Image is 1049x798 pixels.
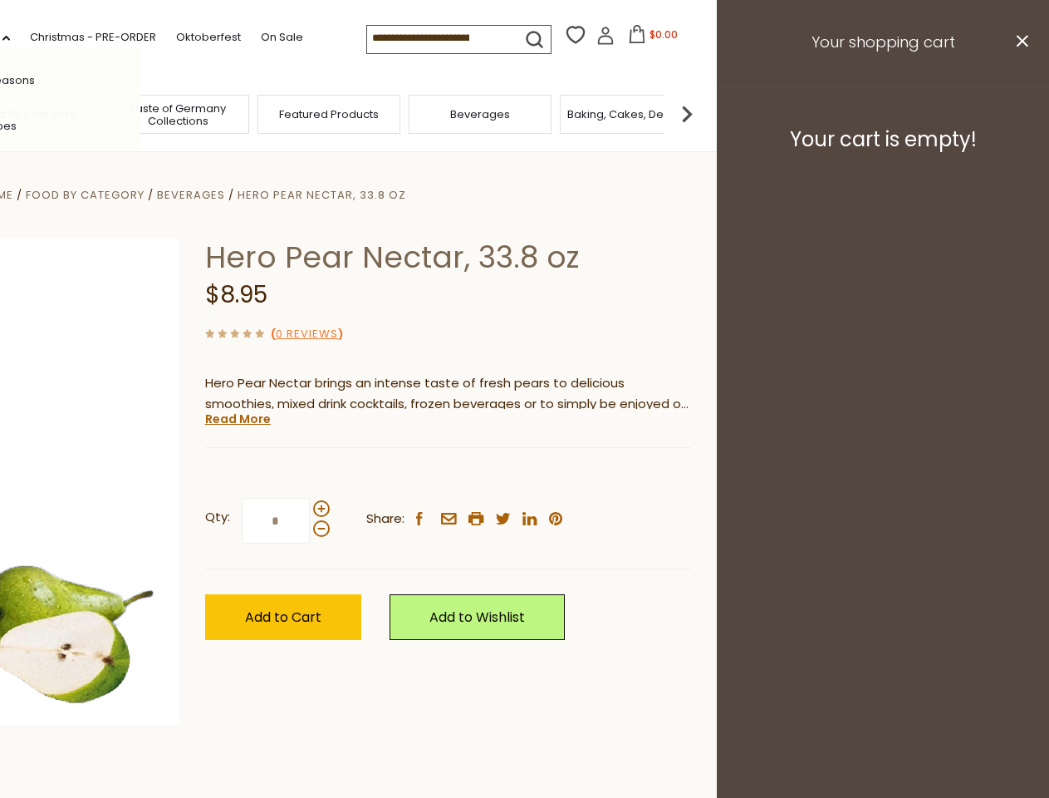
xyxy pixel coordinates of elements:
[245,608,321,627] span: Add to Cart
[205,507,230,528] strong: Qty:
[450,108,510,121] a: Beverages
[366,509,404,530] span: Share:
[276,326,338,343] a: 0 Reviews
[205,278,267,311] span: $8.95
[176,28,241,47] a: Oktoberfest
[271,326,343,342] span: ( )
[279,108,379,121] a: Featured Products
[670,97,703,131] img: next arrow
[238,187,406,203] a: Hero Pear Nectar, 33.8 oz
[242,498,310,544] input: Qty:
[738,127,1028,152] h3: Your cart is empty!
[618,25,689,50] button: $0.00
[26,187,145,203] a: Food By Category
[567,108,696,121] a: Baking, Cakes, Desserts
[205,411,271,427] a: Read More
[205,594,361,640] button: Add to Cart
[111,102,244,127] a: Taste of Germany Collections
[157,187,225,203] a: Beverages
[205,373,691,415] p: Hero Pear Nectar brings an intense taste of fresh pears to delicious smoothies, mixed drink cockt...
[205,239,691,276] h1: Hero Pear Nectar, 33.8 oz
[390,594,565,640] a: Add to Wishlist
[261,28,303,47] a: On Sale
[649,27,678,42] span: $0.00
[30,28,156,47] a: Christmas - PRE-ORDER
